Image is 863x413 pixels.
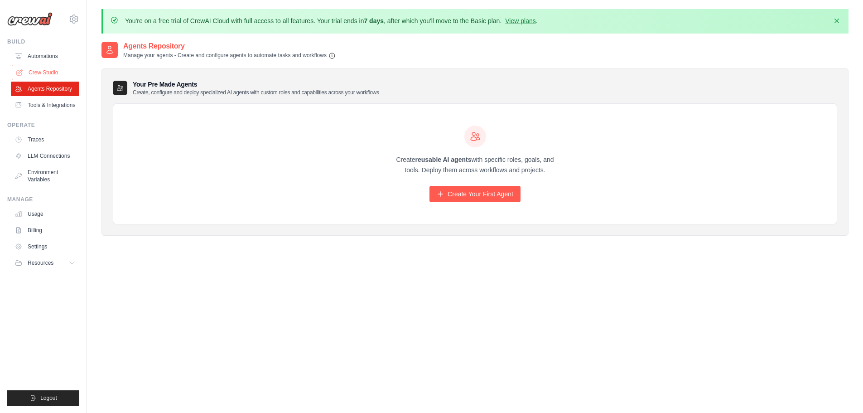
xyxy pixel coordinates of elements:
[11,98,79,112] a: Tools & Integrations
[7,196,79,203] div: Manage
[28,259,53,267] span: Resources
[388,155,562,175] p: Create with specific roles, goals, and tools. Deploy them across workflows and projects.
[11,49,79,63] a: Automations
[12,65,80,80] a: Crew Studio
[11,149,79,163] a: LLM Connections
[11,207,79,221] a: Usage
[123,52,336,59] p: Manage your agents - Create and configure agents to automate tasks and workflows
[123,41,336,52] h2: Agents Repository
[429,186,521,202] a: Create Your First Agent
[11,82,79,96] a: Agents Repository
[7,390,79,406] button: Logout
[364,17,384,24] strong: 7 days
[415,156,471,163] strong: reusable AI agents
[505,17,535,24] a: View plans
[7,38,79,45] div: Build
[133,80,379,96] h3: Your Pre Made Agents
[7,12,53,26] img: Logo
[11,165,79,187] a: Environment Variables
[11,239,79,254] a: Settings
[125,16,538,25] p: You're on a free trial of CrewAI Cloud with full access to all features. Your trial ends in , aft...
[133,89,379,96] p: Create, configure and deploy specialized AI agents with custom roles and capabilities across your...
[11,223,79,238] a: Billing
[11,256,79,270] button: Resources
[11,132,79,147] a: Traces
[40,394,57,402] span: Logout
[7,121,79,129] div: Operate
